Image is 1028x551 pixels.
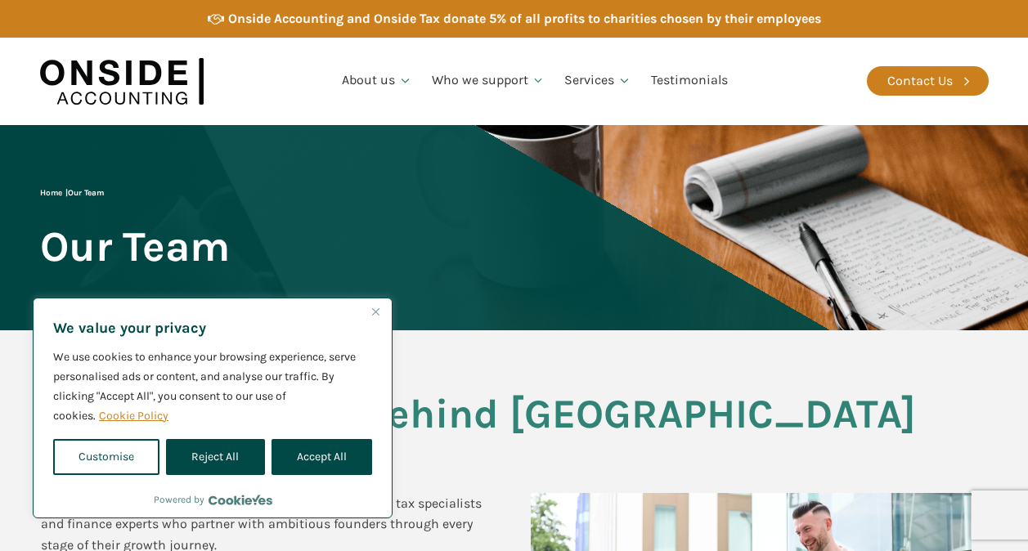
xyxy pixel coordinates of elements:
[40,392,989,457] h2: Meet the people behind [GEOGRAPHIC_DATA]
[867,66,989,96] a: Contact Us
[554,53,641,109] a: Services
[40,188,62,198] a: Home
[366,302,385,321] button: Close
[154,491,272,508] div: Powered by
[33,298,393,518] div: We value your privacy
[40,188,104,198] span: |
[53,439,159,475] button: Customise
[332,53,422,109] a: About us
[40,224,230,269] span: Our Team
[98,408,169,423] a: Cookie Policy
[40,50,204,113] img: Onside Accounting
[887,70,953,92] div: Contact Us
[422,53,555,109] a: Who we support
[166,439,264,475] button: Reject All
[53,318,372,338] p: We value your privacy
[641,53,738,109] a: Testimonials
[272,439,372,475] button: Accept All
[372,308,379,316] img: Close
[53,347,372,426] p: We use cookies to enhance your browsing experience, serve personalised ads or content, and analys...
[209,495,272,505] a: Visit CookieYes website
[68,188,104,198] span: Our Team
[228,8,821,29] div: Onside Accounting and Onside Tax donate 5% of all profits to charities chosen by their employees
